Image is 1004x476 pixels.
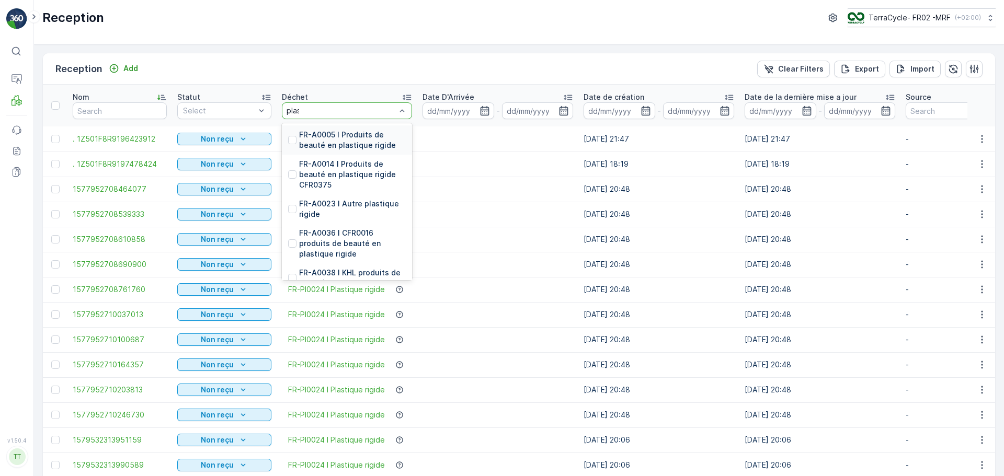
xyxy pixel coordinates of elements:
a: FR-PI0024 I Plastique rigide [288,385,385,395]
div: Toggle Row Selected [51,411,60,419]
p: Non reçu [201,359,234,370]
p: Non reçu [201,284,234,295]
td: [DATE] 20:48 [739,352,900,377]
span: 1579532313951159 [73,435,167,445]
p: - [906,259,1000,270]
button: Non reçu [177,208,271,220]
td: [DATE] 20:06 [578,427,739,452]
p: Non reçu [201,334,234,345]
button: Non reçu [177,358,271,371]
td: [DATE] 20:48 [739,252,900,277]
button: Non reçu [177,283,271,296]
td: [DATE] 20:48 [578,377,739,402]
p: - [906,209,1000,219]
p: Non reçu [201,309,234,320]
p: Statut [177,92,200,102]
p: Non reçu [201,435,234,445]
a: FR-PI0024 I Plastique rigide [288,334,385,345]
img: terracycle.png [848,12,864,24]
span: 1577952710164357 [73,359,167,370]
p: Non reçu [201,159,234,169]
p: FR-A0023 I Autre plastique rigide [299,199,406,219]
td: [DATE] 20:48 [739,402,900,427]
td: [DATE] 21:47 [578,126,739,152]
div: Toggle Row Selected [51,210,60,218]
p: FR-A0014 I Produits de beauté en plastique rigide CFR0375 [299,159,406,190]
a: FR-PI0024 I Plastique rigide [288,460,385,470]
button: Non reçu [177,233,271,246]
div: Toggle Row Selected [51,160,60,168]
div: Toggle Row Selected [51,310,60,319]
p: - [906,410,1000,420]
button: Non reçu [177,308,271,321]
p: Date de la dernière mise a jour [745,92,857,102]
td: [DATE] 20:48 [739,327,900,352]
p: - [906,284,1000,295]
td: [DATE] 20:48 [739,377,900,402]
div: Toggle Row Selected [51,335,60,344]
td: [DATE] 20:48 [739,302,900,327]
input: dd/mm/yyyy [745,102,816,119]
a: FR-PI0024 I Plastique rigide [288,284,385,295]
span: 1577952708464077 [73,184,167,194]
button: Add [105,62,142,75]
a: 1579532313990589 [73,460,167,470]
a: FR-PI0024 I Plastique rigide [288,359,385,370]
p: Import [910,64,934,74]
p: ( +02:00 ) [955,14,981,22]
p: FR-A0036 I CFR0016 produits de beauté en plastique rigide [299,228,406,259]
input: dd/mm/yyyy [502,102,574,119]
span: FR-PI0024 I Plastique rigide [288,309,385,320]
button: Non reçu [177,133,271,145]
div: Toggle Row Selected [51,235,60,243]
p: Déchet [282,92,308,102]
input: dd/mm/yyyy [663,102,735,119]
p: - [906,460,1000,470]
a: FR-PI0024 I Plastique rigide [288,410,385,420]
p: Select [183,106,255,116]
div: Toggle Row Selected [51,386,60,394]
p: Non reçu [201,385,234,395]
span: 1577952708690900 [73,259,167,270]
input: dd/mm/yyyy [584,102,655,119]
button: Clear Filters [757,61,830,77]
td: [DATE] 21:47 [739,126,900,152]
div: Toggle Row Selected [51,361,60,369]
td: [DATE] 20:48 [578,302,739,327]
p: - [906,334,1000,345]
td: [DATE] 18:19 [578,152,739,177]
button: Non reçu [177,258,271,271]
p: Reception [55,62,102,76]
button: Non reçu [177,384,271,396]
button: Export [834,61,885,77]
button: TerraCycle- FR02 -MRF(+02:00) [848,8,996,27]
a: 1577952710037013 [73,309,167,320]
a: . 1Z501F8R9197478424 [73,159,167,169]
span: 1577952710203813 [73,385,167,395]
td: [DATE] 20:48 [739,277,900,302]
a: 1577952708761760 [73,284,167,295]
p: - [906,184,1000,194]
button: Non reçu [177,459,271,471]
p: Non reçu [201,209,234,219]
td: [DATE] 20:48 [578,252,739,277]
p: Add [123,63,138,74]
input: dd/mm/yyyy [423,102,494,119]
a: 1577952708610858 [73,234,167,245]
p: Nom [73,92,89,102]
p: Non reçu [201,259,234,270]
button: Non reçu [177,434,271,446]
td: [DATE] 20:06 [739,427,900,452]
p: FR-A0038 I KHL produits de beauté en plastique rigide [299,268,406,288]
div: Toggle Row Selected [51,436,60,444]
p: - [906,234,1000,245]
td: [DATE] 20:48 [739,202,900,227]
td: [DATE] 20:48 [739,227,900,252]
p: - [906,309,1000,320]
div: TT [9,448,26,465]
